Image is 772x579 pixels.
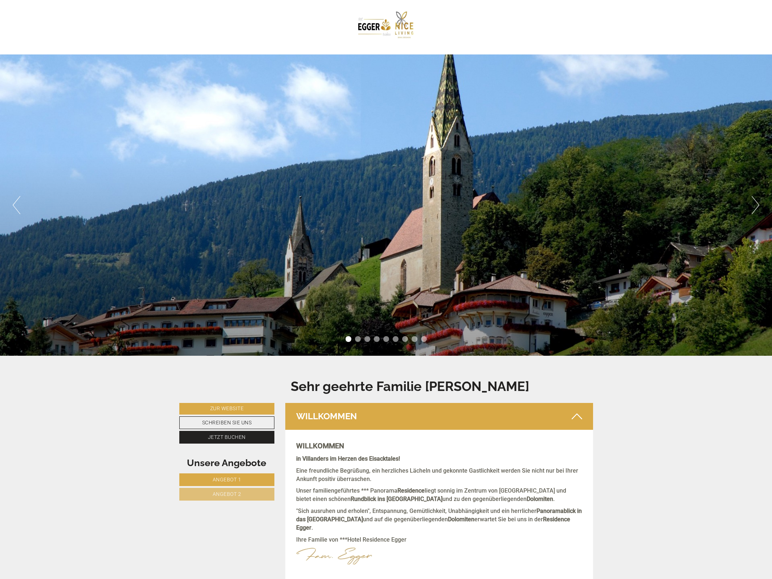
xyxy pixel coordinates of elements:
strong: WILLKOMMEN [296,441,344,450]
p: Unser familiengeführtes *** Panorama liegt sonnig im Zentrum von [GEOGRAPHIC_DATA] und bietet ein... [296,487,582,503]
div: Unsere Angebote [179,456,275,470]
strong: Residence [397,487,425,494]
a: Zur Website [179,403,275,415]
div: WILLKOMMEN [285,403,593,430]
span: Angebot 2 [213,491,241,497]
strong: Residence Egger [296,516,570,531]
strong: in Villanders im Herzen des Eisacktales! [296,455,400,462]
p: Ihre Familie von ***Hotel Residence Egger [296,536,582,544]
a: Schreiben Sie uns [179,416,275,429]
h1: Sehr geehrte Familie [PERSON_NAME] [291,379,529,394]
p: "Sich ausruhen und erholen", Entspannung, Gemütlichkeit, Unabhängigkeit und ein herrlicher und au... [296,507,582,532]
strong: Panoramablick in das [GEOGRAPHIC_DATA] [296,507,582,523]
button: Next [752,196,759,214]
strong: Dolomiten [527,496,553,502]
strong: Rundblick ins [GEOGRAPHIC_DATA] [351,496,442,502]
img: image [296,547,372,564]
button: Previous [13,196,20,214]
p: Eine freundliche Begrüßung, ein herzliches Lächeln und gekonnte Gastlichkeit werden Sie nicht nur... [296,467,582,484]
a: Jetzt buchen [179,431,275,444]
span: Angebot 1 [213,477,241,482]
strong: Dolomiten [448,516,474,523]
